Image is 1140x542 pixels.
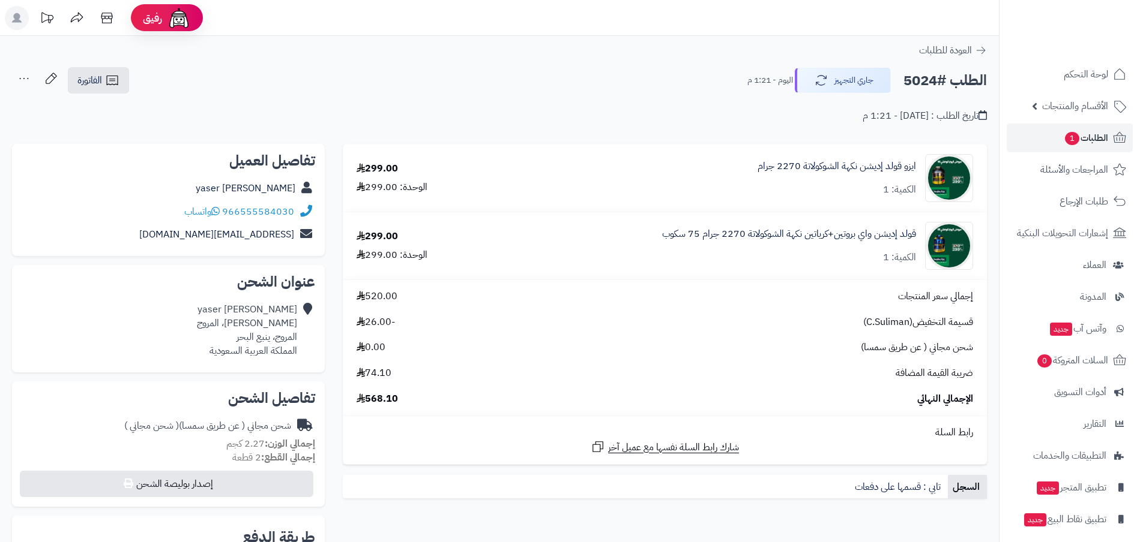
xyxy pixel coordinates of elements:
[20,471,313,497] button: إصدار بوليصة الشحن
[1060,193,1108,210] span: طلبات الإرجاع
[77,73,102,88] span: الفاتورة
[1007,60,1133,89] a: لوحة التحكم
[1037,481,1059,495] span: جديد
[919,43,972,58] span: العودة للطلبات
[357,162,398,176] div: 299.00
[196,181,295,195] a: yaser [PERSON_NAME]
[926,154,973,202] img: 1758136516-%D8%A7%D9%8A%D8%B2%D9%88-90x90.jpg
[357,315,395,329] span: -26.00
[139,227,294,242] a: [EMAIL_ADDRESS][DOMAIN_NAME]
[124,419,291,433] div: شحن مجاني ( عن طريق سمسا)
[850,475,948,499] a: تابي : قسمها على دفعات
[1054,384,1106,401] span: أدوات التسويق
[1007,505,1133,534] a: تطبيق نقاط البيعجديد
[883,183,916,197] div: الكمية: 1
[1007,473,1133,502] a: تطبيق المتجرجديد
[22,391,315,405] h2: تفاصيل الشحن
[1064,130,1108,146] span: الطلبات
[1080,288,1106,305] span: المدونة
[1050,323,1072,336] span: جديد
[608,441,739,454] span: شارك رابط السلة نفسها مع عميل آخر
[357,180,427,194] div: الوحدة: 299.00
[1042,98,1108,115] span: الأقسام والمنتجات
[948,475,987,499] a: السجل
[357,248,427,262] div: الوحدة: 299.00
[265,436,315,451] strong: إجمالي الوزن:
[1024,513,1046,526] span: جديد
[1036,352,1108,369] span: السلات المتروكة
[22,275,315,289] h2: عنوان الشحن
[1007,187,1133,216] a: طلبات الإرجاع
[1064,66,1108,83] span: لوحة التحكم
[1083,257,1106,273] span: العملاء
[1007,282,1133,311] a: المدونة
[357,392,398,406] span: 568.10
[1007,124,1133,152] a: الطلبات1
[747,74,793,86] small: اليوم - 1:21 م
[795,68,891,93] button: جاري التجهيز
[232,450,315,465] small: 2 قطعة
[863,315,973,329] span: قسيمة التخفيض(C.Suliman)
[1065,132,1079,145] span: 1
[1049,320,1106,337] span: وآتس آب
[1007,378,1133,406] a: أدوات التسويق
[662,227,916,241] a: قولد إديشن واي بروتين+كرياتين نكهة الشوكولاتة 2270 جرام 75 سكوب
[357,341,385,354] span: 0.00
[32,6,62,33] a: تحديثات المنصة
[184,204,220,219] a: واتساب
[1033,447,1106,464] span: التطبيقات والخدمات
[883,251,916,264] div: الكمية: 1
[143,11,162,25] span: رفيق
[898,290,973,303] span: إجمالي سعر المنتجات
[919,43,987,58] a: العودة للطلبات
[357,290,397,303] span: 520.00
[1040,161,1108,178] span: المراجعات والأسئلة
[124,418,179,433] span: ( شحن مجاني )
[1007,346,1133,375] a: السلات المتروكة0
[863,109,987,123] div: تاريخ الطلب : [DATE] - 1:21 م
[917,392,973,406] span: الإجمالي النهائي
[903,68,987,93] h2: الطلب #5024
[1023,511,1106,528] span: تطبيق نقاط البيع
[68,67,129,94] a: الفاتورة
[22,153,315,168] h2: تفاصيل العميل
[1037,354,1052,368] span: 0
[1007,219,1133,248] a: إشعارات التحويلات البنكية
[861,341,973,354] span: شحن مجاني ( عن طريق سمسا)
[591,439,739,454] a: شارك رابط السلة نفسها مع عميل آخر
[1017,225,1108,242] span: إشعارات التحويلات البنكية
[357,366,391,380] span: 74.10
[1084,415,1106,432] span: التقارير
[1007,441,1133,470] a: التطبيقات والخدمات
[222,204,294,219] a: 966555584030
[348,426,982,439] div: رابط السلة
[1007,314,1133,343] a: وآتس آبجديد
[1036,479,1106,496] span: تطبيق المتجر
[1007,155,1133,184] a: المراجعات والأسئلة
[167,6,191,30] img: ai-face.png
[1007,251,1133,279] a: العملاء
[758,159,916,173] a: ايزو قولد إديشن نكهة الشوكولاتة 2270 جرام
[896,366,973,380] span: ضريبة القيمة المضافة
[261,450,315,465] strong: إجمالي القطع:
[357,230,398,243] div: 299.00
[1007,409,1133,438] a: التقارير
[226,436,315,451] small: 2.27 كجم
[197,303,297,357] div: yaser [PERSON_NAME] [PERSON_NAME]، المروج المروج، ينبع البحر المملكة العربية السعودية
[926,222,973,270] img: 1758136449-%D8%A7%D9%86%D8%B3%D8%AA%D8%A7%D9%86%D8%AA-90x90.jpg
